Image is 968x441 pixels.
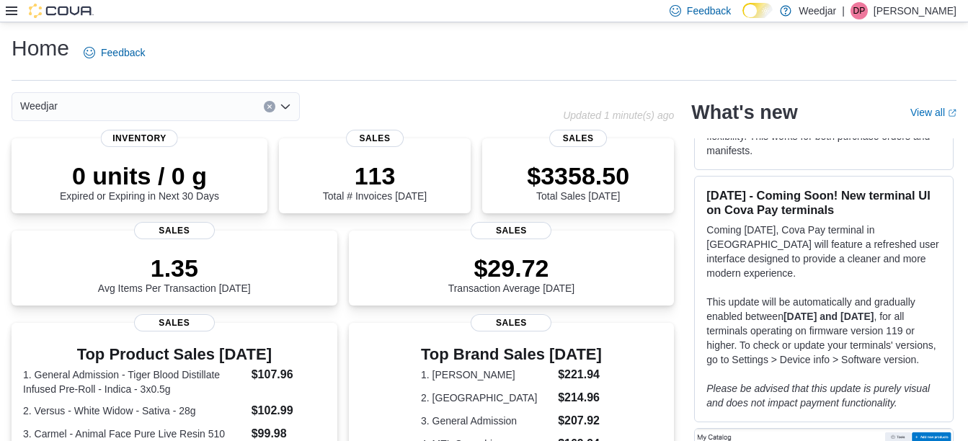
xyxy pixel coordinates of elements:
[252,402,326,419] dd: $102.99
[29,4,94,18] img: Cova
[842,2,845,19] p: |
[527,161,629,202] div: Total Sales [DATE]
[742,3,773,18] input: Dark Mode
[471,314,551,331] span: Sales
[948,109,956,117] svg: External link
[783,311,874,322] strong: [DATE] and [DATE]
[60,161,219,202] div: Expired or Expiring in Next 30 Days
[851,2,868,19] div: Dora Pereira
[471,222,551,239] span: Sales
[12,34,69,63] h1: Home
[323,161,427,202] div: Total # Invoices [DATE]
[98,254,251,294] div: Avg Items Per Transaction [DATE]
[101,45,145,60] span: Feedback
[421,414,552,428] dt: 3. General Admission
[20,97,58,115] span: Weedjar
[264,101,275,112] button: Clear input
[78,38,151,67] a: Feedback
[706,383,930,409] em: Please be advised that this update is purely visual and does not impact payment functionality.
[706,295,941,367] p: This update will be automatically and gradually enabled between , for all terminals operating on ...
[558,412,602,429] dd: $207.92
[252,366,326,383] dd: $107.96
[134,314,215,331] span: Sales
[874,2,956,19] p: [PERSON_NAME]
[687,4,731,18] span: Feedback
[60,161,219,190] p: 0 units / 0 g
[421,367,552,382] dt: 1. [PERSON_NAME]
[691,101,797,124] h2: What's new
[346,130,404,147] span: Sales
[23,367,246,396] dt: 1. General Admission - Tiger Blood Distillate Infused Pre-Roll - Indica - 3x0.5g
[558,366,602,383] dd: $221.94
[706,188,941,217] h3: [DATE] - Coming Soon! New terminal UI on Cova Pay terminals
[448,254,575,294] div: Transaction Average [DATE]
[853,2,866,19] span: DP
[98,254,251,282] p: 1.35
[23,346,326,363] h3: Top Product Sales [DATE]
[910,107,956,118] a: View allExternal link
[421,346,602,363] h3: Top Brand Sales [DATE]
[563,110,674,121] p: Updated 1 minute(s) ago
[134,222,215,239] span: Sales
[421,391,552,405] dt: 2. [GEOGRAPHIC_DATA]
[706,223,941,280] p: Coming [DATE], Cova Pay terminal in [GEOGRAPHIC_DATA] will feature a refreshed user interface des...
[23,404,246,418] dt: 2. Versus - White Widow - Sativa - 28g
[549,130,607,147] span: Sales
[323,161,427,190] p: 113
[558,389,602,406] dd: $214.96
[101,130,178,147] span: Inventory
[448,254,575,282] p: $29.72
[799,2,836,19] p: Weedjar
[527,161,629,190] p: $3358.50
[280,101,291,112] button: Open list of options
